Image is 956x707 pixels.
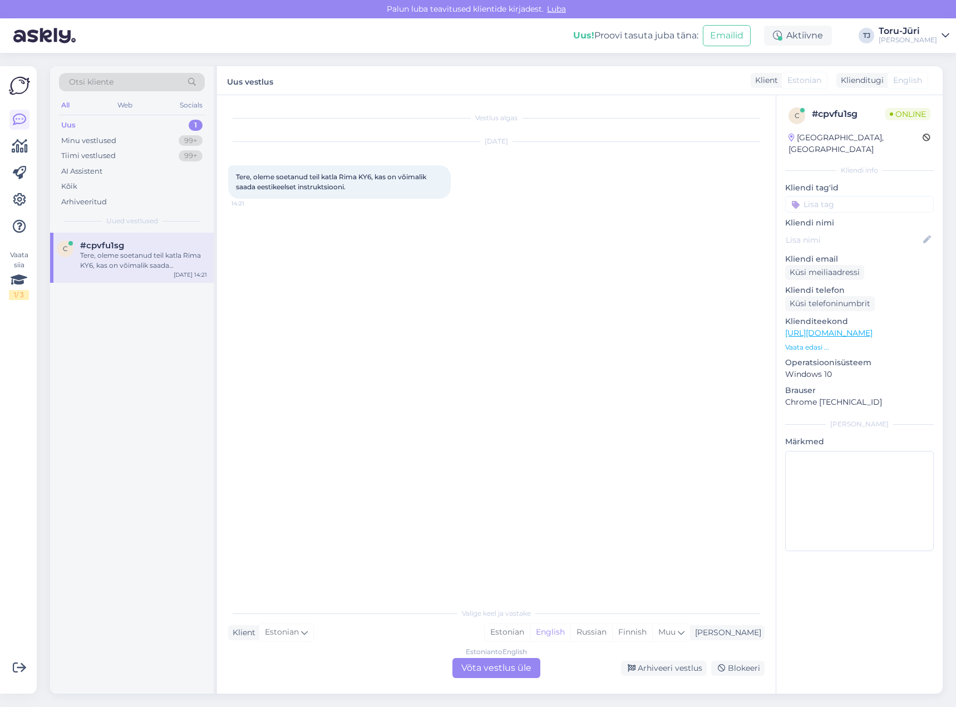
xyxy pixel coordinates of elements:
[785,196,934,213] input: Lisa tag
[178,98,205,112] div: Socials
[265,626,299,639] span: Estonian
[61,135,116,146] div: Minu vestlused
[228,113,765,123] div: Vestlus algas
[785,182,934,194] p: Kliendi tag'id
[786,234,921,246] input: Lisa nimi
[785,253,934,265] p: Kliendi email
[879,27,937,36] div: Toru-Jüri
[530,624,570,641] div: English
[785,342,934,352] p: Vaata edasi ...
[61,197,107,208] div: Arhiveeritud
[61,181,77,192] div: Kõik
[61,120,76,131] div: Uus
[795,111,800,120] span: c
[115,98,135,112] div: Web
[61,150,116,161] div: Tiimi vestlused
[228,608,765,618] div: Valige keel ja vastake
[174,271,207,279] div: [DATE] 14:21
[785,217,934,229] p: Kliendi nimi
[9,75,30,96] img: Askly Logo
[785,357,934,369] p: Operatsioonisüsteem
[859,28,874,43] div: TJ
[885,108,930,120] span: Online
[106,216,158,226] span: Uued vestlused
[573,30,594,41] b: Uus!
[785,296,875,311] div: Küsi telefoninumbrit
[228,136,765,146] div: [DATE]
[179,135,203,146] div: 99+
[570,624,612,641] div: Russian
[9,250,29,300] div: Vaata siia
[703,25,751,46] button: Emailid
[63,244,68,253] span: c
[787,75,821,86] span: Estonian
[61,166,102,177] div: AI Assistent
[452,658,540,678] div: Võta vestlus üle
[612,624,652,641] div: Finnish
[544,4,569,14] span: Luba
[80,240,124,251] span: #cpvfu1sg
[785,369,934,380] p: Windows 10
[812,107,885,121] div: # cpvfu1sg
[466,647,527,657] div: Estonian to English
[189,120,203,131] div: 1
[879,27,949,45] a: Toru-Jüri[PERSON_NAME]
[751,75,778,86] div: Klient
[785,165,934,175] div: Kliendi info
[69,76,114,88] span: Otsi kliente
[179,150,203,161] div: 99+
[621,661,707,676] div: Arhiveeri vestlus
[658,627,676,637] span: Muu
[836,75,884,86] div: Klienditugi
[59,98,72,112] div: All
[231,199,273,208] span: 14:21
[9,290,29,300] div: 1 / 3
[785,385,934,396] p: Brauser
[789,132,923,155] div: [GEOGRAPHIC_DATA], [GEOGRAPHIC_DATA]
[227,73,273,88] label: Uus vestlus
[785,284,934,296] p: Kliendi telefon
[80,251,207,271] div: Tere, oleme soetanud teil katla Rima KY6, kas on võimalik saada eestikeelset instruktsiooni.
[236,173,428,191] span: Tere, oleme soetanud teil katla Rima KY6, kas on võimalik saada eestikeelset instruktsiooni.
[893,75,922,86] span: English
[228,627,255,639] div: Klient
[785,316,934,327] p: Klienditeekond
[785,328,873,338] a: [URL][DOMAIN_NAME]
[785,265,864,280] div: Küsi meiliaadressi
[764,26,832,46] div: Aktiivne
[573,29,698,42] div: Proovi tasuta juba täna:
[711,661,765,676] div: Blokeeri
[785,436,934,448] p: Märkmed
[485,624,530,641] div: Estonian
[879,36,937,45] div: [PERSON_NAME]
[785,419,934,429] div: [PERSON_NAME]
[691,627,761,639] div: [PERSON_NAME]
[785,396,934,408] p: Chrome [TECHNICAL_ID]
